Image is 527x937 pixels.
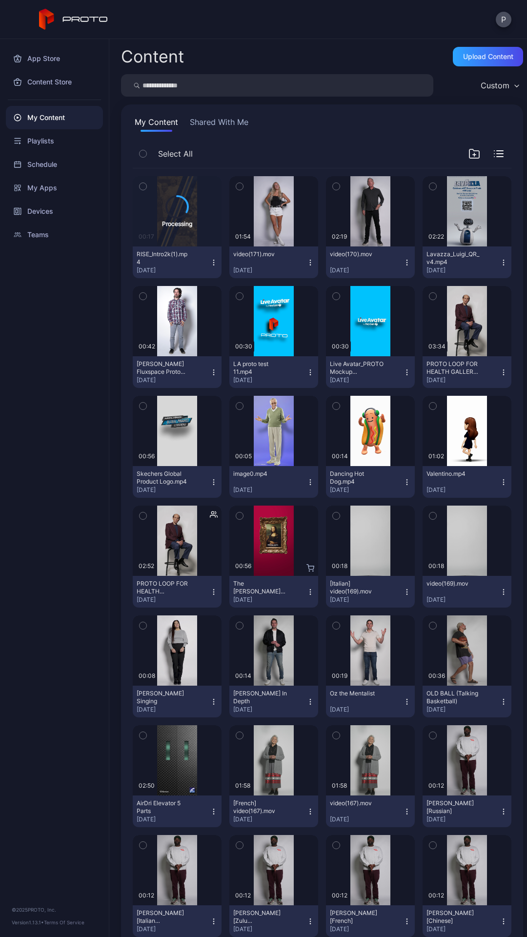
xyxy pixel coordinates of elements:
[326,795,415,827] button: video(167).mov[DATE]
[233,925,306,933] div: [DATE]
[137,360,190,376] div: Corbett Fluxspace Proto Demo.mp4
[463,53,513,61] div: Upload Content
[330,266,403,274] div: [DATE]
[6,129,103,153] a: Playlists
[423,905,511,937] button: [PERSON_NAME] [Chinese][DATE]
[426,486,500,494] div: [DATE]
[330,815,403,823] div: [DATE]
[426,360,480,376] div: PROTO LOOP FOR HEALTH GALLERY v5.mp4
[233,376,306,384] div: [DATE]
[137,799,190,815] div: AirDri Elevator 5 Parts
[233,815,306,823] div: [DATE]
[233,799,287,815] div: [French] video(167).mov
[137,925,210,933] div: [DATE]
[137,815,210,823] div: [DATE]
[326,576,415,608] button: [Italian] video(169).mov[DATE]
[229,356,318,388] button: LA proto test 11.mp4[DATE]
[330,706,403,713] div: [DATE]
[233,470,287,478] div: image0.mp4
[426,690,480,705] div: OLD BALL (Talking Basketball)
[426,706,500,713] div: [DATE]
[162,219,192,228] div: Processing
[326,686,415,717] button: Oz the Mentalist[DATE]
[137,706,210,713] div: [DATE]
[6,153,103,176] a: Schedule
[426,376,500,384] div: [DATE]
[6,106,103,129] a: My Content
[6,200,103,223] a: Devices
[423,576,511,608] button: video(169).mov[DATE]
[330,925,403,933] div: [DATE]
[330,486,403,494] div: [DATE]
[6,223,103,246] a: Teams
[133,246,222,278] button: RISE_Intro2k(1).mp4[DATE]
[326,905,415,937] button: [PERSON_NAME] [French][DATE]
[229,686,318,717] button: [PERSON_NAME] In Depth[DATE]
[330,596,403,604] div: [DATE]
[6,70,103,94] a: Content Store
[133,576,222,608] button: PROTO LOOP FOR HEALTH GALLERY.mp4[DATE]
[158,148,193,160] span: Select All
[137,266,210,274] div: [DATE]
[423,686,511,717] button: OLD BALL (Talking Basketball)[DATE]
[133,795,222,827] button: AirDri Elevator 5 Parts[DATE]
[423,246,511,278] button: Lavazza_Luigi_QR_v4.mp4[DATE]
[426,909,480,925] div: Ron Funches [Chinese]
[233,486,306,494] div: [DATE]
[423,795,511,827] button: [PERSON_NAME] [Russian][DATE]
[233,706,306,713] div: [DATE]
[6,176,103,200] a: My Apps
[330,690,384,697] div: Oz the Mentalist
[229,905,318,937] button: [PERSON_NAME] [Zulu ([GEOGRAPHIC_DATA])[DATE]
[330,909,384,925] div: Ron Funches [French]
[426,470,480,478] div: Valentino.mp4
[330,360,384,376] div: Live Avatar_PROTO Mockup 09.17.25.mp4
[233,360,287,376] div: LA proto test 11.mp4
[188,116,250,132] button: Shared With Me
[426,925,500,933] div: [DATE]
[326,246,415,278] button: video(170).mov[DATE]
[133,686,222,717] button: [PERSON_NAME] Singing[DATE]
[330,250,384,258] div: video(170).mov
[137,486,210,494] div: [DATE]
[229,576,318,608] button: The [PERSON_NAME] [PERSON_NAME].mp4[DATE]
[233,250,287,258] div: video(171).mov
[426,266,500,274] div: [DATE]
[326,466,415,498] button: Dancing Hot Dog.mp4[DATE]
[476,74,523,97] button: Custom
[496,12,511,27] button: P
[44,919,84,925] a: Terms Of Service
[330,580,384,595] div: [Italian] video(169).mov
[137,909,190,925] div: Ron Funches [Italian (Italy)
[453,47,523,66] button: Upload Content
[137,470,190,486] div: Skechers Global Product Logo.mp4
[229,466,318,498] button: image0.mp4[DATE]
[137,580,190,595] div: PROTO LOOP FOR HEALTH GALLERY.mp4
[233,596,306,604] div: [DATE]
[330,799,384,807] div: video(167).mov
[137,376,210,384] div: [DATE]
[137,250,190,266] div: RISE_Intro2k(1).mp4
[233,266,306,274] div: [DATE]
[326,356,415,388] button: Live Avatar_PROTO Mockup [DATE].mp4[DATE]
[6,47,103,70] a: App Store
[133,356,222,388] button: [PERSON_NAME] Fluxspace Proto Demo.mp4[DATE]
[133,905,222,937] button: [PERSON_NAME] [Italian ([GEOGRAPHIC_DATA])[DATE]
[426,815,500,823] div: [DATE]
[133,466,222,498] button: Skechers Global Product Logo.mp4[DATE]
[137,596,210,604] div: [DATE]
[12,906,97,914] div: © 2025 PROTO, Inc.
[426,250,480,266] div: Lavazza_Luigi_QR_v4.mp4
[233,909,287,925] div: Ron Funches [Zulu (South Africa)
[229,795,318,827] button: [French] video(167).mov[DATE]
[133,116,180,132] button: My Content
[121,48,184,65] div: Content
[137,690,190,705] div: Mindie Singing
